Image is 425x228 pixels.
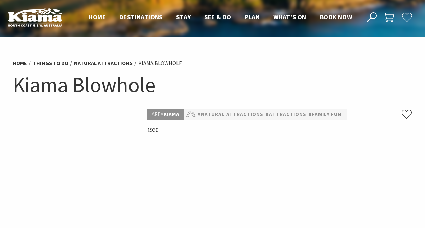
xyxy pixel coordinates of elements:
[197,110,263,119] a: #Natural Attractions
[273,13,306,22] a: What’s On
[89,13,106,21] span: Home
[119,13,163,21] span: Destinations
[8,8,62,27] img: Kiama Logo
[266,110,306,119] a: #Attractions
[245,13,260,22] a: Plan
[82,12,359,23] nav: Main Menu
[89,13,106,22] a: Home
[204,13,231,21] span: See & Do
[74,60,133,67] a: Natural Attractions
[13,60,27,67] a: Home
[152,111,164,117] span: Area
[309,110,341,119] a: #Family Fun
[320,13,352,21] span: Book now
[204,13,231,22] a: See & Do
[320,13,352,22] a: Book now
[13,71,413,98] h1: Kiama Blowhole
[119,13,163,22] a: Destinations
[176,13,191,21] span: Stay
[176,13,191,22] a: Stay
[273,13,306,21] span: What’s On
[147,109,184,120] p: Kiama
[33,60,68,67] a: Things To Do
[245,13,260,21] span: Plan
[138,59,182,68] li: Kiama Blowhole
